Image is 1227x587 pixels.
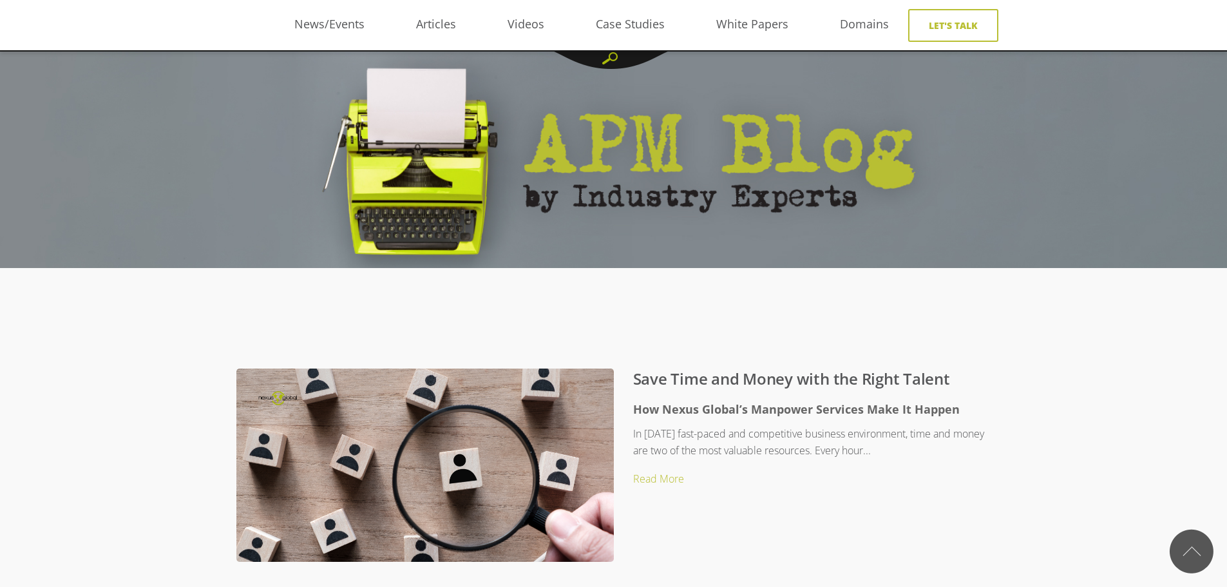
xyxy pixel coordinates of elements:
[570,15,690,34] a: Case Studies
[269,15,390,34] a: News/Events
[814,15,915,34] a: Domains
[482,15,570,34] a: Videos
[390,15,482,34] a: Articles
[633,401,960,417] strong: How Nexus Global’s Manpower Services Make It Happen
[633,368,950,389] a: Save Time and Money with the Right Talent
[633,472,684,486] a: Read More
[262,425,991,459] p: In [DATE] fast-paced and competitive business environment, time and money are two of the most val...
[236,369,614,581] img: Save Time and Money with the Right Talent
[690,15,814,34] a: White Papers
[908,9,998,42] a: Let's Talk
